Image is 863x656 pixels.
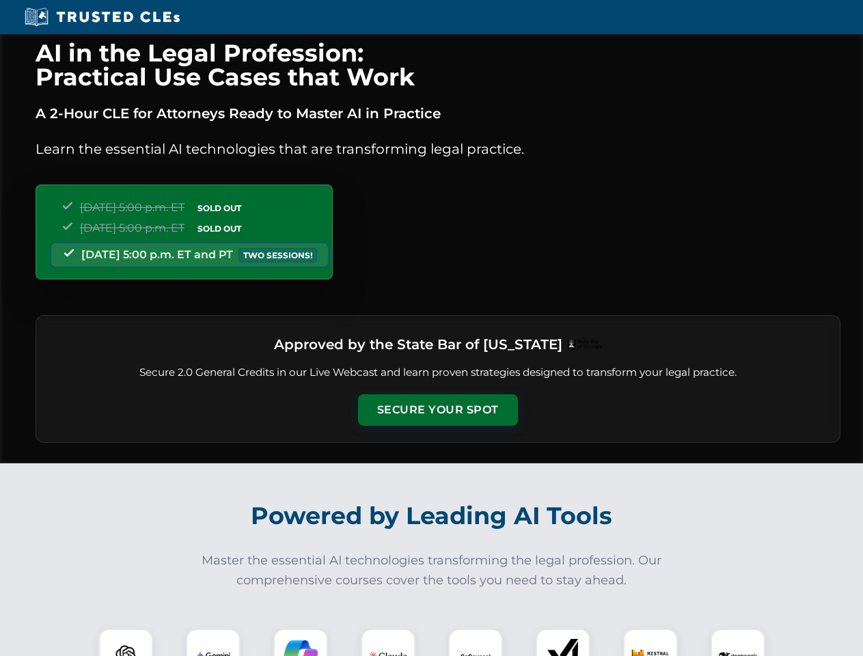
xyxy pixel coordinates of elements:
[53,492,810,540] h2: Powered by Leading AI Tools
[274,332,562,357] h3: Approved by the State Bar of [US_STATE]
[80,221,184,234] span: [DATE] 5:00 p.m. ET
[80,201,184,214] span: [DATE] 5:00 p.m. ET
[193,201,246,215] span: SOLD OUT
[53,365,823,381] p: Secure 2.0 General Credits in our Live Webcast and learn proven strategies designed to transform ...
[358,394,518,426] button: Secure Your Spot
[568,340,602,349] img: Logo
[20,7,184,27] img: Trusted CLEs
[193,551,671,590] p: Master the essential AI technologies transforming the legal profession. Our comprehensive courses...
[36,102,840,124] p: A 2-Hour CLE for Attorneys Ready to Master AI in Practice
[193,221,246,236] span: SOLD OUT
[36,138,840,160] p: Learn the essential AI technologies that are transforming legal practice.
[36,41,840,89] h1: AI in the Legal Profession: Practical Use Cases that Work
